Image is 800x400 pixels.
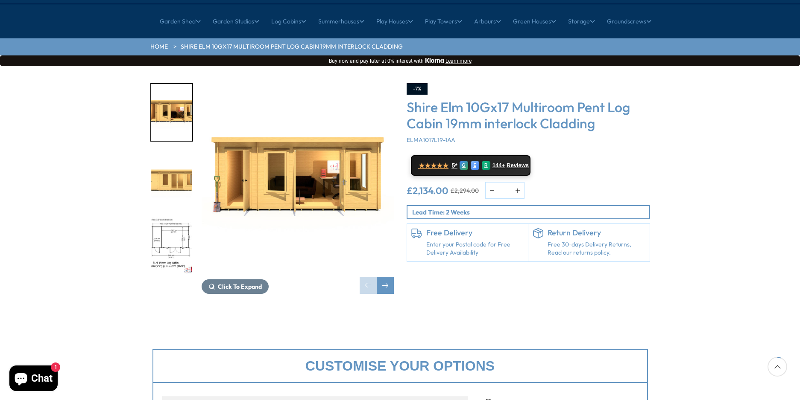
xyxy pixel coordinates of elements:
h3: Shire Elm 10Gx17 Multiroom Pent Log Cabin 19mm interlock Cladding [407,99,650,132]
div: Next slide [377,277,394,294]
div: 3 / 10 [150,217,193,275]
div: -7% [407,83,428,95]
span: 144+ [492,162,505,169]
a: Shire Elm 10Gx17 Multiroom Pent Log Cabin 19mm interlock Cladding [181,43,403,51]
a: Play Towers [425,11,462,32]
div: Previous slide [360,277,377,294]
h6: Free Delivery [426,228,524,238]
div: 2 / 10 [150,150,193,209]
img: Shire Elm 10Gx17 Multiroom Pent Log Cabin 19mm interlock Cladding - Best Shed [202,83,394,275]
a: Green Houses [513,11,556,32]
div: 1 / 10 [202,83,394,294]
ins: £2,134.00 [407,186,448,195]
p: Lead Time: 2 Weeks [412,208,649,217]
div: 1 / 10 [150,83,193,142]
div: R [482,161,490,170]
div: Customise your options [152,349,648,383]
span: ★★★★★ [419,162,448,170]
a: Summerhouses [318,11,364,32]
del: £2,294.00 [451,188,479,194]
a: HOME [150,43,168,51]
a: Storage [568,11,595,32]
a: Log Cabins [271,11,306,32]
a: Garden Shed [160,11,201,32]
button: Click To Expand [202,279,269,294]
span: ELMA1017L19-1AA [407,136,455,144]
a: Garden Studios [213,11,259,32]
div: G [460,161,468,170]
inbox-online-store-chat: Shopify online store chat [7,365,60,393]
a: ★★★★★ 5* G E R 144+ Reviews [411,155,530,176]
a: Arbours [474,11,501,32]
span: Reviews [507,162,529,169]
h6: Return Delivery [548,228,645,238]
a: Enter your Postal code for Free Delivery Availability [426,241,524,257]
img: Elm2990x50909_9x16_8PLAN_fa07f756-2e9b-4080-86e3-fc095bf7bbd6_200x200.jpg [151,217,192,274]
img: Elm2990x50909_9x16_8000_578f2222-942b-4b45-bcfa-3677885ef887_200x200.jpg [151,151,192,208]
span: Click To Expand [218,283,262,290]
p: Free 30-days Delivery Returns, Read our returns policy. [548,241,645,257]
div: E [471,161,479,170]
a: Play Houses [376,11,413,32]
img: Elm2990x50909_9x16_8000LIFESTYLE_ebb03b52-3ad0-433a-96f0-8190fa0c79cb_200x200.jpg [151,84,192,141]
a: Groundscrews [607,11,651,32]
